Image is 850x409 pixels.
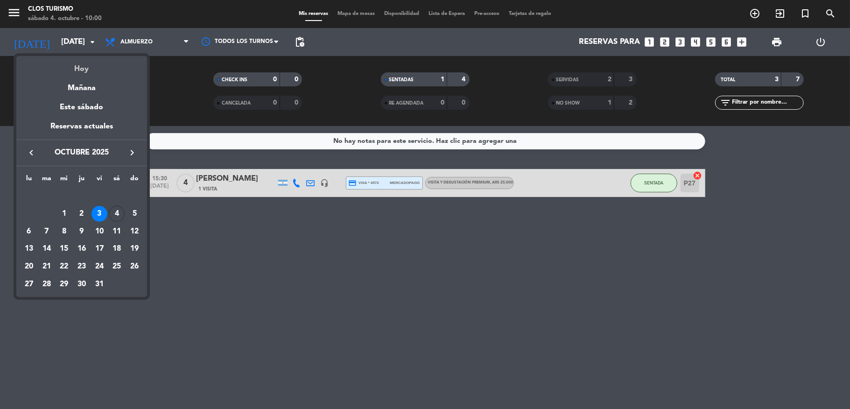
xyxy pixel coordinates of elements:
td: 16 de octubre de 2025 [73,240,91,258]
td: 28 de octubre de 2025 [38,275,56,293]
div: 22 [56,259,72,275]
div: 4 [109,206,125,222]
td: 2 de octubre de 2025 [73,205,91,223]
td: 24 de octubre de 2025 [91,258,108,275]
td: 26 de octubre de 2025 [126,258,143,275]
th: lunes [20,173,38,188]
div: Hoy [16,56,147,75]
td: 10 de octubre de 2025 [91,223,108,240]
td: 25 de octubre de 2025 [108,258,126,275]
div: 13 [21,241,37,257]
td: 21 de octubre de 2025 [38,258,56,275]
th: jueves [73,173,91,188]
div: 6 [21,224,37,240]
th: domingo [126,173,143,188]
td: 31 de octubre de 2025 [91,275,108,293]
span: octubre 2025 [40,147,124,159]
div: 3 [91,206,107,222]
td: 15 de octubre de 2025 [55,240,73,258]
div: 19 [126,241,142,257]
div: 28 [39,276,55,292]
div: 17 [91,241,107,257]
td: 6 de octubre de 2025 [20,223,38,240]
td: 9 de octubre de 2025 [73,223,91,240]
td: 8 de octubre de 2025 [55,223,73,240]
td: 18 de octubre de 2025 [108,240,126,258]
div: Mañana [16,75,147,94]
td: 13 de octubre de 2025 [20,240,38,258]
td: 20 de octubre de 2025 [20,258,38,275]
td: 23 de octubre de 2025 [73,258,91,275]
td: 17 de octubre de 2025 [91,240,108,258]
div: 15 [56,241,72,257]
div: 25 [109,259,125,275]
div: 9 [74,224,90,240]
div: 11 [109,224,125,240]
button: keyboard_arrow_right [124,147,140,159]
div: Este sábado [16,94,147,120]
div: 21 [39,259,55,275]
td: 27 de octubre de 2025 [20,275,38,293]
div: 5 [126,206,142,222]
td: 12 de octubre de 2025 [126,223,143,240]
td: 1 de octubre de 2025 [55,205,73,223]
div: 10 [91,224,107,240]
td: 19 de octubre de 2025 [126,240,143,258]
td: 29 de octubre de 2025 [55,275,73,293]
td: 5 de octubre de 2025 [126,205,143,223]
td: 14 de octubre de 2025 [38,240,56,258]
div: 20 [21,259,37,275]
div: 1 [56,206,72,222]
th: miércoles [55,173,73,188]
div: 30 [74,276,90,292]
div: 26 [126,259,142,275]
div: 8 [56,224,72,240]
div: 23 [74,259,90,275]
td: 11 de octubre de 2025 [108,223,126,240]
div: 2 [74,206,90,222]
div: 31 [91,276,107,292]
td: OCT. [20,187,143,205]
th: viernes [91,173,108,188]
div: 12 [126,224,142,240]
i: keyboard_arrow_right [126,147,138,158]
td: 3 de octubre de 2025 [91,205,108,223]
div: 24 [91,259,107,275]
td: 22 de octubre de 2025 [55,258,73,275]
div: Reservas actuales [16,120,147,140]
div: 14 [39,241,55,257]
td: 7 de octubre de 2025 [38,223,56,240]
th: sábado [108,173,126,188]
div: 18 [109,241,125,257]
th: martes [38,173,56,188]
td: 4 de octubre de 2025 [108,205,126,223]
td: 30 de octubre de 2025 [73,275,91,293]
div: 29 [56,276,72,292]
div: 16 [74,241,90,257]
button: keyboard_arrow_left [23,147,40,159]
div: 27 [21,276,37,292]
div: 7 [39,224,55,240]
i: keyboard_arrow_left [26,147,37,158]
